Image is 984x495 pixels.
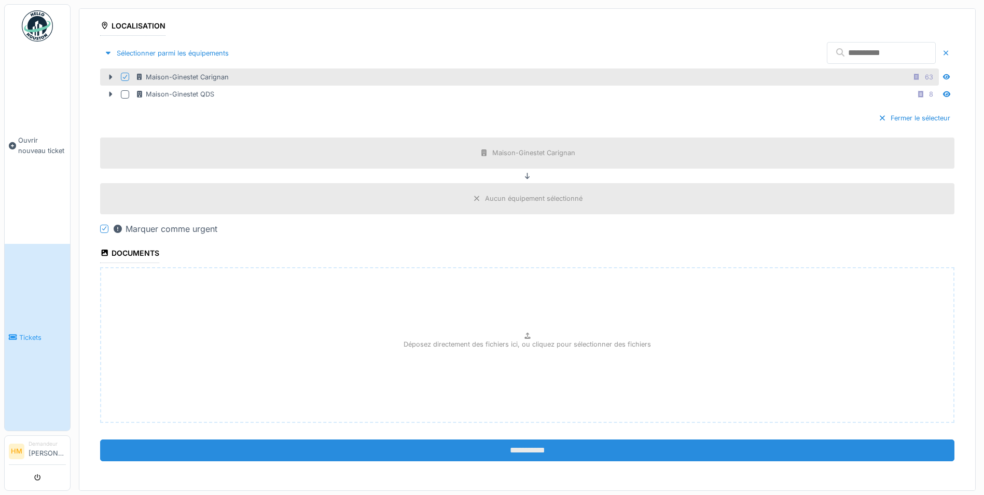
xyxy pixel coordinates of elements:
div: 8 [929,89,933,99]
div: Fermer le sélecteur [874,111,954,125]
div: Aucun équipement sélectionné [485,194,583,203]
div: Sélectionner parmi les équipements [100,46,233,60]
a: HM Demandeur[PERSON_NAME] [9,440,66,465]
div: Maison-Ginestet Carignan [492,148,575,158]
div: Marquer comme urgent [113,223,217,235]
li: [PERSON_NAME] [29,440,66,462]
a: Ouvrir nouveau ticket [5,47,70,244]
p: Déposez directement des fichiers ici, ou cliquez pour sélectionner des fichiers [404,339,651,349]
img: Badge_color-CXgf-gQk.svg [22,10,53,42]
a: Tickets [5,244,70,431]
div: Documents [100,245,159,263]
span: Tickets [19,333,66,342]
span: Ouvrir nouveau ticket [18,135,66,155]
li: HM [9,444,24,459]
div: Maison-Ginestet QDS [135,89,214,99]
div: 63 [925,72,933,82]
div: Demandeur [29,440,66,448]
div: Maison-Ginestet Carignan [135,72,229,82]
div: Localisation [100,18,165,36]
